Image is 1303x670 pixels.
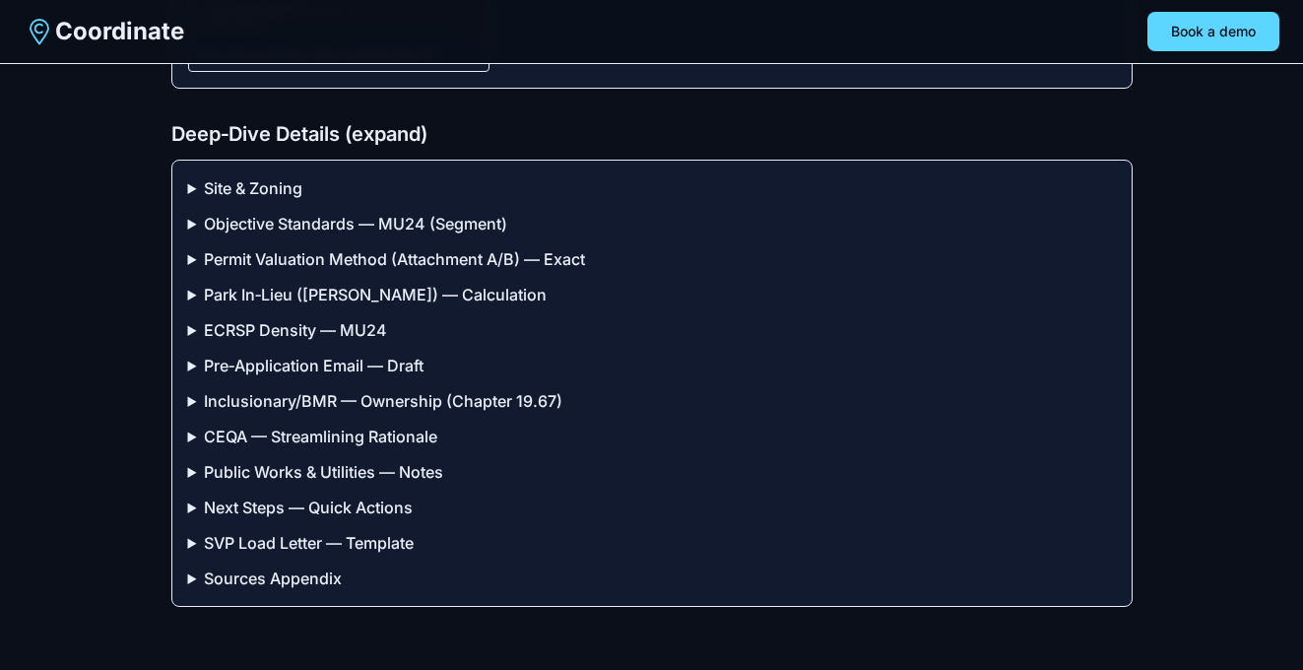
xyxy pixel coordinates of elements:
[188,176,1116,200] summary: Site & Zoning
[188,283,1116,306] summary: Park In‑Lieu ([PERSON_NAME]) — Calculation
[24,16,184,47] a: Coordinate
[188,496,1116,519] summary: Next Steps — Quick Actions
[188,425,1116,448] summary: CEQA — Streamlining Rationale
[188,247,1116,271] summary: Permit Valuation Method (Attachment A/B) — Exact
[188,389,1116,413] summary: Inclusionary/BMR — Ownership (Chapter 19.67)
[171,120,1133,148] h2: Deep‑Dive Details (expand)
[188,354,1116,377] summary: Pre‑Application Email — Draft
[55,16,184,47] span: Coordinate
[188,318,1116,342] summary: ECRSP Density — MU24
[188,212,1116,235] summary: Objective Standards — MU24 (Segment)
[188,460,1116,484] summary: Public Works & Utilities — Notes
[188,567,1116,590] summary: Sources Appendix
[1147,12,1279,51] button: Book a demo
[24,16,55,47] img: Coordinate
[188,531,1116,555] summary: SVP Load Letter — Template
